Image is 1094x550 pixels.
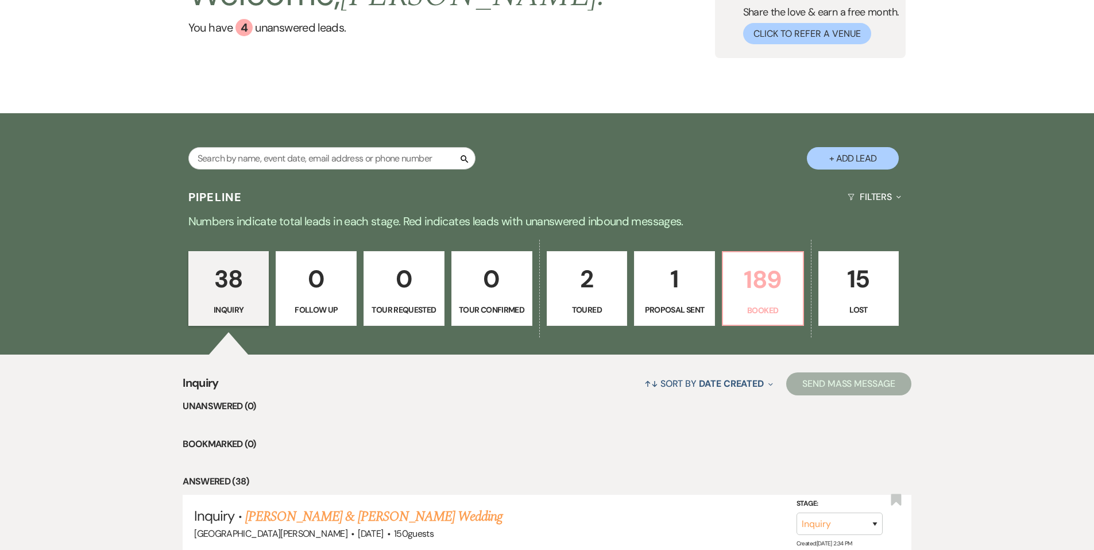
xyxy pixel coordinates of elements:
a: 0Follow Up [276,251,357,326]
a: 2Toured [547,251,628,326]
button: Send Mass Message [786,372,911,395]
p: Booked [730,304,796,317]
span: Created: [DATE] 2:34 PM [797,540,852,547]
span: Inquiry [194,507,234,525]
p: 2 [554,260,620,298]
a: 0Tour Confirmed [451,251,532,326]
button: Sort By Date Created [640,368,778,399]
p: 0 [283,260,349,298]
p: 1 [641,260,708,298]
span: Inquiry [183,374,219,399]
label: Stage: [797,498,883,510]
a: 1Proposal Sent [634,251,715,326]
li: Bookmarked (0) [183,437,911,452]
p: Proposal Sent [641,303,708,316]
li: Unanswered (0) [183,399,911,414]
a: 189Booked [722,251,804,326]
p: 0 [459,260,525,298]
div: 4 [235,19,253,36]
a: 38Inquiry [188,251,269,326]
a: 15Lost [818,251,899,326]
span: [GEOGRAPHIC_DATA][PERSON_NAME] [194,528,347,540]
p: Tour Confirmed [459,303,525,316]
p: Follow Up [283,303,349,316]
p: Inquiry [196,303,262,316]
p: Lost [826,303,892,316]
button: + Add Lead [807,147,899,170]
h3: Pipeline [188,189,242,205]
button: Filters [843,182,906,212]
span: ↑↓ [644,378,658,390]
input: Search by name, event date, email address or phone number [188,147,476,170]
p: Numbers indicate total leads in each stage. Red indicates leads with unanswered inbound messages. [134,212,961,230]
p: 0 [371,260,437,298]
p: 189 [730,260,796,299]
span: Date Created [699,378,764,390]
p: Toured [554,303,620,316]
p: 15 [826,260,892,298]
p: 38 [196,260,262,298]
button: Click to Refer a Venue [743,23,871,44]
a: You have 4 unanswered leads. [188,19,606,36]
a: 0Tour Requested [364,251,444,326]
a: [PERSON_NAME] & [PERSON_NAME] Wedding [245,506,502,527]
p: Tour Requested [371,303,437,316]
li: Answered (38) [183,474,911,489]
span: 150 guests [394,528,434,540]
span: [DATE] [358,528,383,540]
